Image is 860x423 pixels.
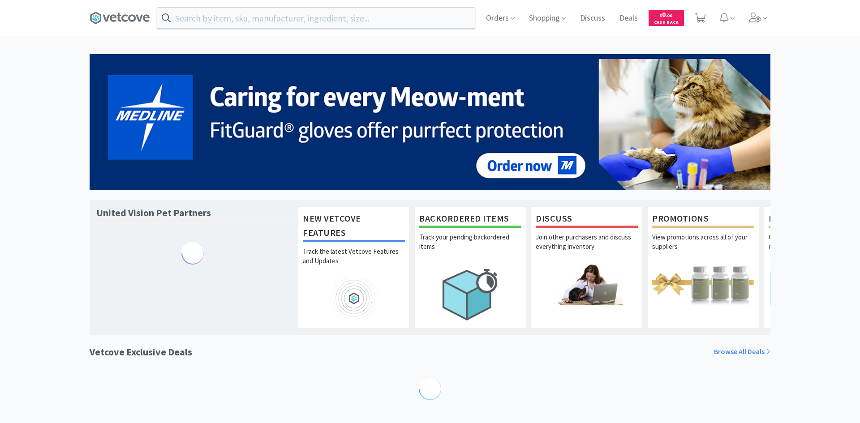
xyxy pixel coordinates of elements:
a: Discuss [576,14,609,22]
h1: Backordered Items [419,211,521,228]
img: hero_backorders.png [419,264,521,325]
span: . 00 [666,13,672,18]
img: hero_promotions.png [652,264,754,304]
img: hero_discuss.png [536,264,638,304]
img: 5b85490d2c9a43ef9873369d65f5cc4c_481.png [90,54,770,190]
a: Deals [616,14,641,22]
input: Search by item, sku, manufacturer, ingredient, size... [157,8,475,28]
img: hero_feature_roadmap.png [303,278,405,319]
a: DiscussJoin other purchasers and discuss everything inventory [531,206,643,328]
h1: New Vetcove Features [303,211,405,242]
h1: Vetcove Exclusive Deals [90,344,192,360]
h1: Promotions [652,211,754,228]
span: $ [660,13,662,18]
a: New Vetcove FeaturesTrack the latest Vetcove Features and Updates [298,206,410,328]
p: Join other purchasers and discuss everything inventory [536,232,638,264]
a: Browse All Deals [714,346,770,358]
span: Cash Back [654,20,679,26]
a: PromotionsView promotions across all of your suppliers [647,206,759,328]
a: $0.00Cash Back [649,6,684,30]
p: View promotions across all of your suppliers [652,232,754,264]
h1: Discuss [536,211,638,228]
h1: United Vision Pet Partners [96,206,211,219]
a: Backordered ItemsTrack your pending backordered items [414,206,526,328]
span: 0 [660,10,672,19]
p: Track the latest Vetcove Features and Updates [303,247,405,278]
p: Track your pending backordered items [419,232,521,264]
